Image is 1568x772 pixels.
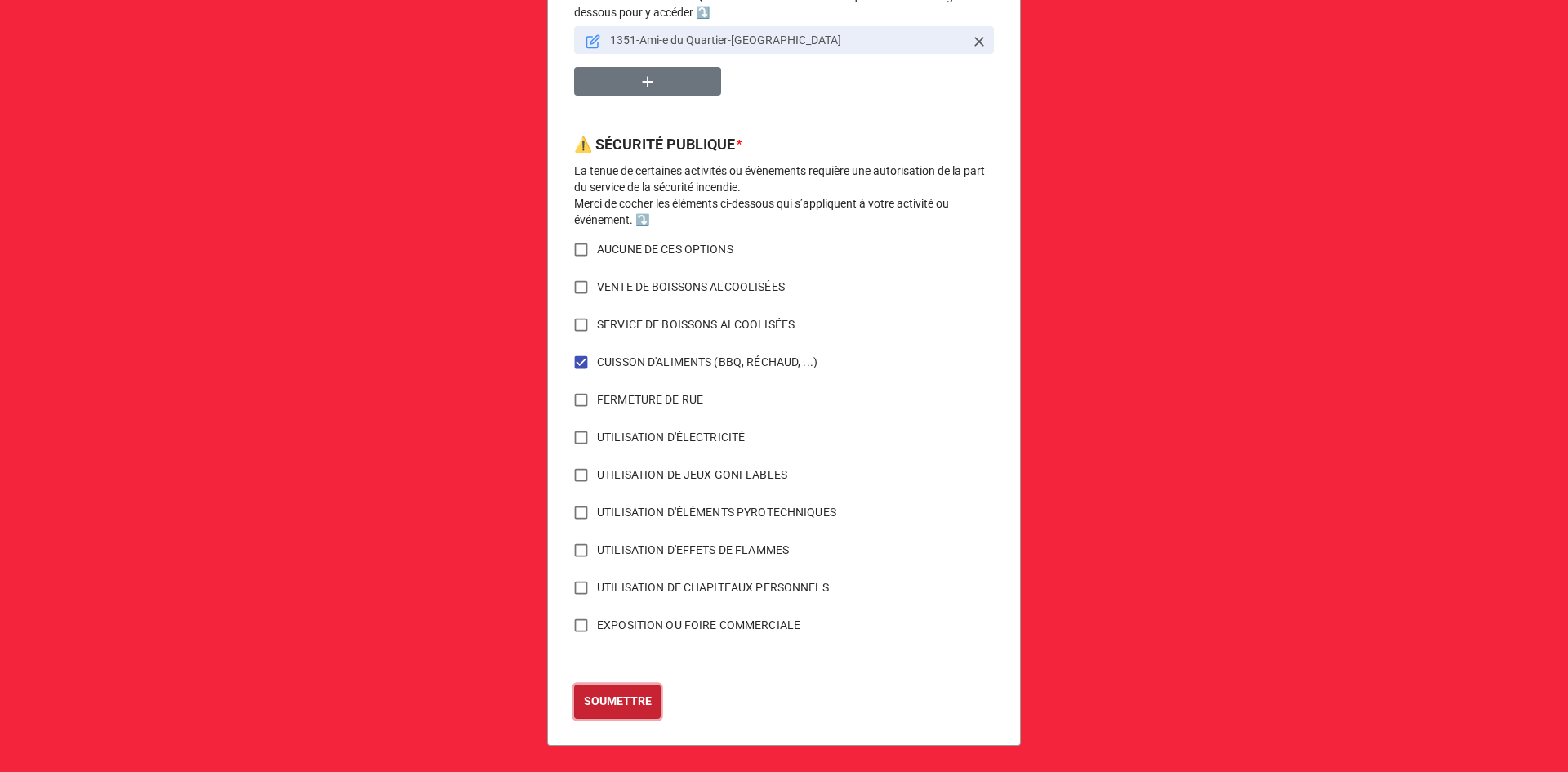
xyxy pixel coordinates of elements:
[574,133,735,156] label: ⚠️ SÉCURITÉ PUBLIQUE
[597,241,733,258] span: AUCUNE DE CES OPTIONS
[597,579,829,596] span: UTILISATION DE CHAPITEAUX PERSONNELS
[610,32,964,48] p: 1351-Ami-e du Quartier-[GEOGRAPHIC_DATA]
[574,685,661,719] button: SOUMETTRE
[597,617,800,634] span: EXPOSITION OU FOIRE COMMERCIALE
[597,279,785,296] span: VENTE DE BOISSONS ALCOOLISÉES
[597,391,703,408] span: FERMETURE DE RUE
[597,429,745,446] span: UTILISATION D'ÉLECTRICITÉ
[597,316,795,333] span: SERVICE DE BOISSONS ALCOOLISÉES
[584,693,652,710] b: SOUMETTRE
[574,163,994,228] p: La tenue de certaines activités ou évènements requière une autorisation de la part du service de ...
[597,466,787,484] span: UTILISATION DE JEUX GONFLABLES
[597,542,789,559] span: UTILISATION D'EFFETS DE FLAMMES
[597,354,817,371] span: CUISSON D'ALIMENTS (BBQ, RÉCHAUD, ...)
[597,504,836,521] span: UTILISATION D'ÉLÉMENTS PYROTECHNIQUES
